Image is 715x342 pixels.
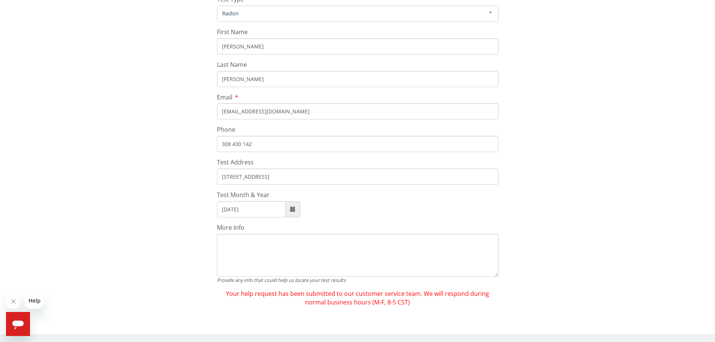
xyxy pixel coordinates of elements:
[217,93,232,101] span: Email
[24,292,44,309] iframe: Message from company
[217,289,498,307] span: Your help request has been submitted to our customer service team. We will respond during normal ...
[217,191,269,199] span: Test Month & Year
[217,60,247,69] span: Last Name
[6,294,21,309] iframe: Close message
[217,158,254,166] span: Test Address
[217,28,248,36] span: First Name
[217,125,235,134] span: Phone
[217,277,498,283] div: Provide any info that could help us locate your test results
[217,223,244,232] span: More Info
[6,312,30,336] iframe: Button to launch messaging window
[220,9,483,17] span: Radon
